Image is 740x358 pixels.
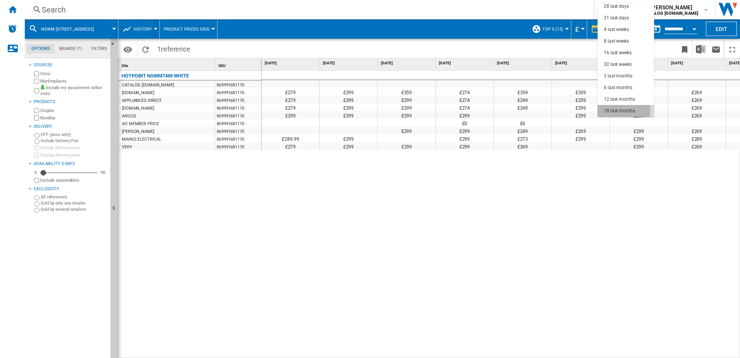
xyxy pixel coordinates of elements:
div: 32 last weeks [604,61,632,68]
div: 3 last months [604,73,632,79]
div: 8 last weeks [604,38,629,45]
div: 6 last months [604,84,632,91]
div: 12 last months [604,96,635,103]
div: 18 last months [604,108,635,114]
div: 4 last weeks [604,26,629,33]
div: 16 last weeks [604,50,632,56]
div: 31 last days [604,15,629,21]
div: 28 last days [604,3,629,10]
